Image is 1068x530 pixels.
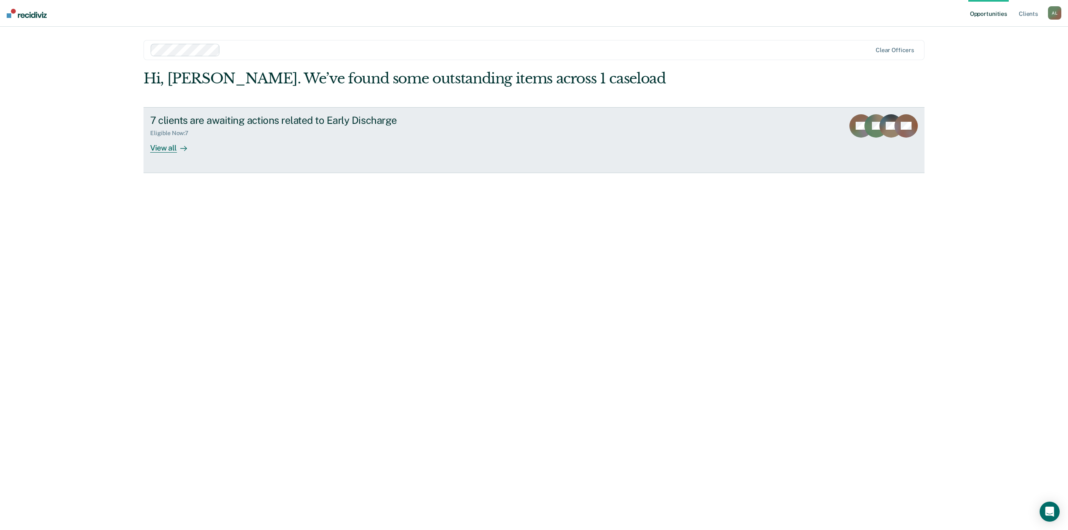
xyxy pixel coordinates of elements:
div: Hi, [PERSON_NAME]. We’ve found some outstanding items across 1 caseload [144,70,768,87]
div: Eligible Now : 7 [150,130,195,137]
button: AL [1048,6,1061,20]
div: 7 clients are awaiting actions related to Early Discharge [150,114,443,126]
div: View all [150,136,197,153]
div: Open Intercom Messenger [1040,502,1060,522]
div: A L [1048,6,1061,20]
img: Recidiviz [7,9,47,18]
a: 7 clients are awaiting actions related to Early DischargeEligible Now:7View all [144,107,924,173]
div: Clear officers [876,47,914,54]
